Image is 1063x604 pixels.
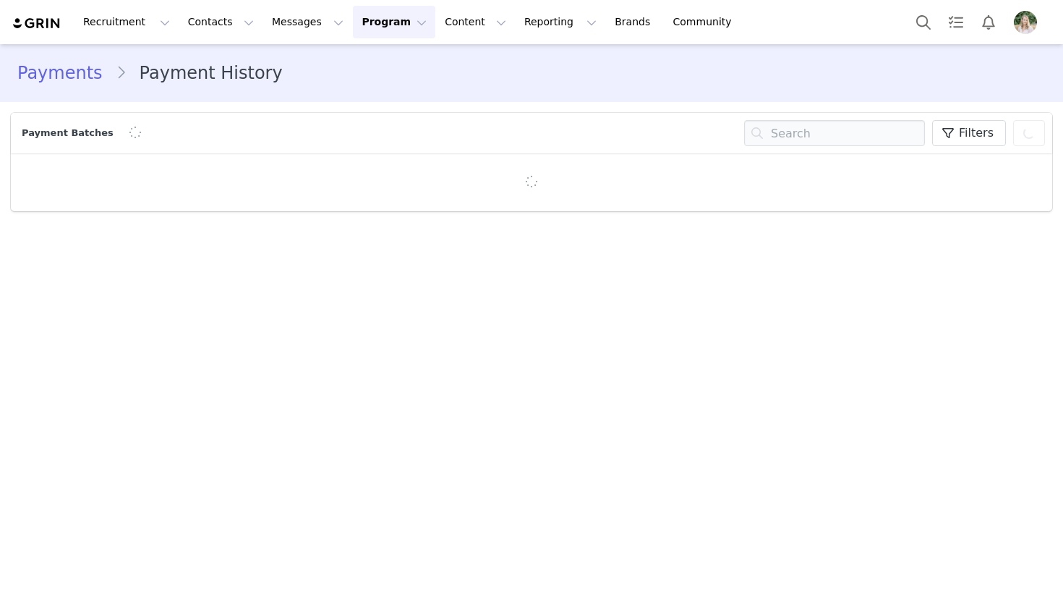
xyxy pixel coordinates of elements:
[17,60,116,86] a: Payments
[1014,11,1037,34] img: bf4170f6-f620-420a-906f-d11b840c6c20.jpeg
[436,6,515,38] button: Content
[1005,11,1051,34] button: Profile
[263,6,352,38] button: Messages
[908,6,939,38] button: Search
[973,6,1004,38] button: Notifications
[665,6,747,38] a: Community
[932,120,1006,146] button: Filters
[179,6,262,38] button: Contacts
[12,17,62,30] img: grin logo
[606,6,663,38] a: Brands
[959,124,994,142] span: Filters
[18,126,121,140] div: Payment Batches
[940,6,972,38] a: Tasks
[516,6,605,38] button: Reporting
[353,6,435,38] button: Program
[744,120,925,146] input: Search
[74,6,179,38] button: Recruitment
